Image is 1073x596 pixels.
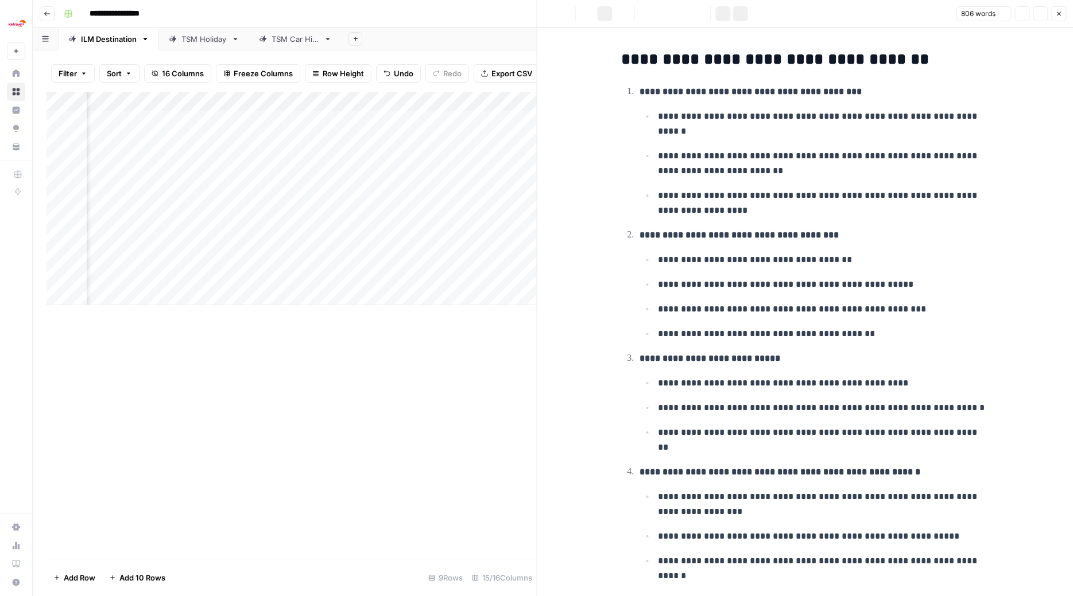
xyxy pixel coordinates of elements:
[144,64,211,83] button: 16 Columns
[467,568,537,587] div: 15/16 Columns
[956,6,1011,21] button: 806 words
[51,64,95,83] button: Filter
[7,83,25,101] a: Browse
[491,68,532,79] span: Export CSV
[7,138,25,156] a: Your Data
[162,68,204,79] span: 16 Columns
[305,64,371,83] button: Row Height
[425,64,469,83] button: Redo
[216,64,300,83] button: Freeze Columns
[7,119,25,138] a: Opportunities
[443,68,462,79] span: Redo
[234,68,293,79] span: Freeze Columns
[7,9,25,38] button: Workspace: Ice Travel Group
[7,101,25,119] a: Insights
[394,68,413,79] span: Undo
[7,573,25,591] button: Help + Support
[159,28,249,50] a: TSM Holiday
[323,68,364,79] span: Row Height
[7,555,25,573] a: Learning Hub
[59,68,77,79] span: Filter
[7,518,25,536] a: Settings
[7,64,25,83] a: Home
[59,28,159,50] a: ILM Destination
[376,64,421,83] button: Undo
[474,64,540,83] button: Export CSV
[249,28,342,50] a: TSM Car Hire
[7,536,25,555] a: Usage
[47,568,102,587] button: Add Row
[961,9,995,19] span: 806 words
[7,13,28,34] img: Ice Travel Group Logo
[107,68,122,79] span: Sort
[102,568,172,587] button: Add 10 Rows
[99,64,140,83] button: Sort
[64,572,95,583] span: Add Row
[81,33,137,45] div: ILM Destination
[424,568,467,587] div: 9 Rows
[181,33,227,45] div: TSM Holiday
[119,572,165,583] span: Add 10 Rows
[272,33,319,45] div: TSM Car Hire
